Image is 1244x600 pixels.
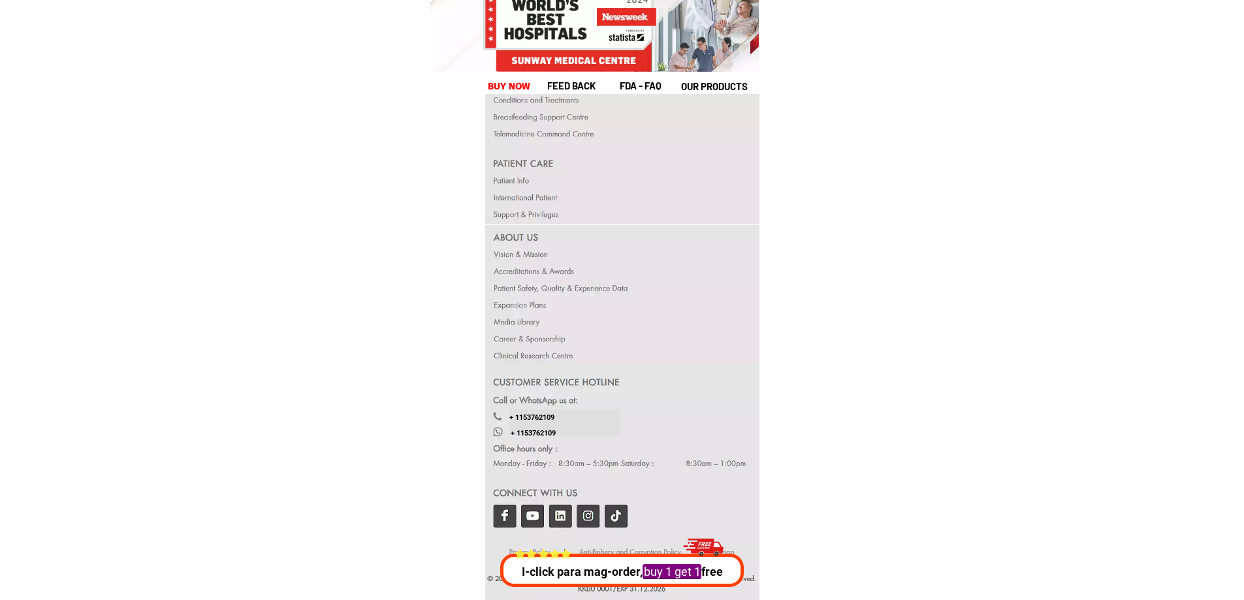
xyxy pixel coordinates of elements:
[501,563,750,580] p: I-click para mag-order, free
[681,79,758,94] h1: our products
[488,79,531,94] h1: buy now
[509,413,592,424] h1: + 1153762109
[646,564,704,579] mark: buy 1 get 1
[547,78,618,93] h1: feed back
[620,78,693,93] h1: fda - FAQ
[511,428,594,439] h1: + 1153762109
